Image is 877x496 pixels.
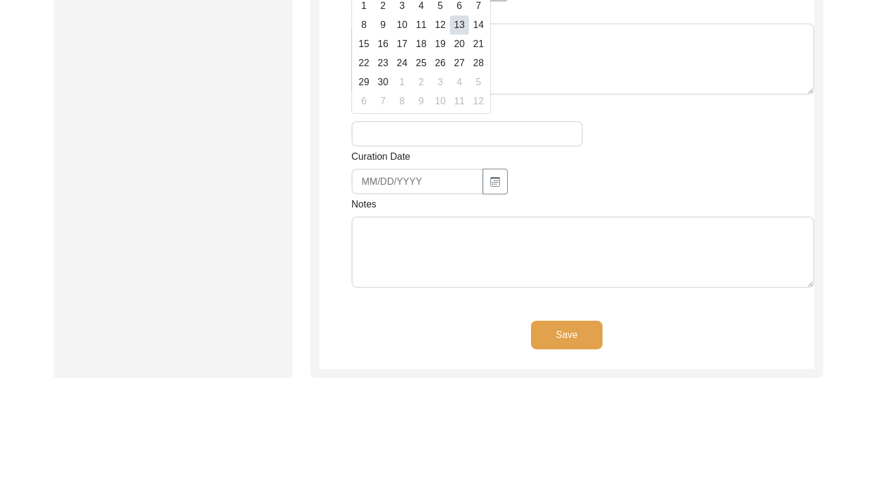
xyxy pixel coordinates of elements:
div: Sunday, October 5, 2025 [469,73,488,92]
div: Thursday, September 25, 2025 [412,54,431,73]
div: 2 [412,73,431,92]
div: Thursday, September 18, 2025 [412,35,431,54]
div: Friday, September 19, 2025 [431,35,450,54]
div: 3 [431,73,450,92]
div: Sunday, September 28, 2025 [469,54,488,73]
div: Friday, September 12, 2025 [431,15,450,35]
div: Friday, October 3, 2025 [431,73,450,92]
div: Monday, September 22, 2025 [354,54,373,73]
div: 19 [431,35,450,54]
div: Monday, October 6, 2025 [354,92,373,111]
div: Wednesday, October 1, 2025 [393,73,412,92]
div: Friday, September 26, 2025 [431,54,450,73]
div: 23 [373,54,393,73]
div: 12 [431,15,450,35]
div: 8 [354,15,373,35]
div: Thursday, October 2, 2025 [412,73,431,92]
div: 29 [354,73,373,92]
div: Saturday, September 13, 2025 [450,15,469,35]
div: 6 [354,92,373,111]
div: 9 [412,92,431,111]
div: 17 [393,35,412,54]
label: Notes [351,197,376,212]
div: Monday, September 15, 2025 [354,35,373,54]
div: Thursday, October 9, 2025 [412,92,431,111]
div: 7 [373,92,393,111]
label: Curation Date [351,150,410,164]
div: 10 [393,15,412,35]
div: Monday, September 8, 2025 [354,15,373,35]
div: 27 [450,54,469,73]
div: 21 [469,35,488,54]
div: 11 [450,92,469,111]
div: Sunday, September 14, 2025 [469,15,488,35]
div: 1 [393,73,412,92]
div: Wednesday, September 17, 2025 [393,35,412,54]
div: 26 [431,54,450,73]
div: Wednesday, September 24, 2025 [393,54,412,73]
input: MM/DD/YYYY [351,169,483,194]
div: 12 [469,92,488,111]
div: 11 [412,15,431,35]
div: 14 [469,15,488,35]
div: 10 [431,92,450,111]
div: Wednesday, October 8, 2025 [393,92,412,111]
div: Sunday, September 21, 2025 [469,35,488,54]
div: Tuesday, October 7, 2025 [373,92,393,111]
div: Sunday, October 12, 2025 [469,92,488,111]
div: 15 [354,35,373,54]
div: 13 [450,15,469,35]
div: Wednesday, September 10, 2025 [393,15,412,35]
div: Tuesday, September 16, 2025 [373,35,393,54]
div: 5 [469,73,488,92]
div: 25 [412,54,431,73]
div: 24 [393,54,412,73]
div: Saturday, October 4, 2025 [450,73,469,92]
div: 9 [373,15,393,35]
div: 4 [450,73,469,92]
div: 16 [373,35,393,54]
div: 20 [450,35,469,54]
div: Saturday, October 11, 2025 [450,92,469,111]
div: 8 [393,92,412,111]
button: Save [531,321,603,349]
div: Saturday, September 27, 2025 [450,54,469,73]
div: Tuesday, September 9, 2025 [373,15,393,35]
div: 30 [373,73,393,92]
div: 18 [412,35,431,54]
div: 22 [354,54,373,73]
div: Friday, October 10, 2025 [431,92,450,111]
div: Saturday, September 20, 2025 [450,35,469,54]
div: Monday, September 29, 2025 [354,73,373,92]
div: Tuesday, September 23, 2025 [373,54,393,73]
div: Tuesday, September 30, 2025 [373,73,393,92]
div: 28 [469,54,488,73]
div: Thursday, September 11, 2025 [412,15,431,35]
